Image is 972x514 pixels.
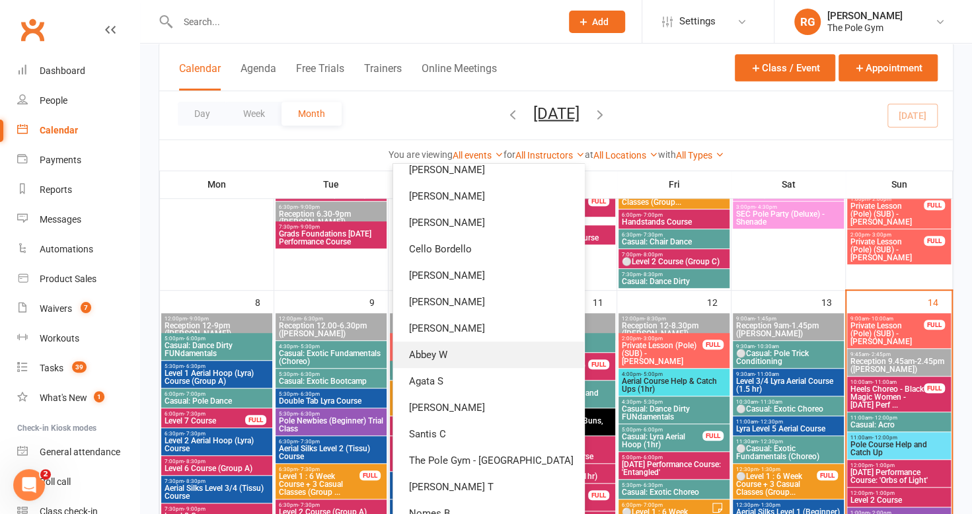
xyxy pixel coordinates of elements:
[850,351,948,357] span: 9:45am
[40,469,51,480] span: 2
[298,344,320,349] span: - 5:30pm
[164,391,270,397] span: 6:00pm
[735,377,841,393] span: Level 3/4 Lyra Aerial Course (1.5 hr)
[393,209,584,236] a: [PERSON_NAME]
[164,464,270,472] span: Level 6 Course (Group A)
[278,445,384,460] span: Aerial Silks Level 2 (Tissu) Course
[393,342,584,368] a: Abbey W
[850,468,948,484] span: [DATE] Performance Course: 'Orbs of Light'
[850,496,948,504] span: Level 2 Course
[621,272,727,277] span: 7:30pm
[184,391,206,397] span: - 7:00pm
[393,236,584,262] a: Cello Bordello
[588,359,609,369] div: FULL
[17,324,139,353] a: Workouts
[17,205,139,235] a: Messages
[621,427,703,433] span: 5:00pm
[621,218,727,226] span: Handstands Course
[735,371,841,377] span: 9:30am
[735,316,841,322] span: 9:00am
[81,302,91,313] span: 7
[850,196,924,202] span: 1:00pm
[278,472,360,496] span: Level 1 : 6 Week Course + 3 Casual Classes (Group ...
[735,349,841,365] span: ⚪Casual: Pole Trick Conditioning
[872,415,897,421] span: - 12:00pm
[278,371,384,377] span: 5:30pm
[621,502,703,508] span: 6:00pm
[735,54,835,81] button: Class / Event
[278,204,384,210] span: 6:30pm
[301,316,323,322] span: - 6:30pm
[839,54,938,81] button: Appointment
[393,315,584,342] a: [PERSON_NAME]
[278,344,384,349] span: 4:30pm
[702,431,724,441] div: FULL
[621,460,727,476] span: [DATE] Performance Course: 'Entangled'
[298,391,320,397] span: - 6:30pm
[928,291,952,312] div: 14
[621,322,727,338] span: Reception 12-8.30pm ([PERSON_NAME])
[40,214,81,225] div: Messages
[40,363,63,373] div: Tasks
[40,155,81,165] div: Payments
[585,149,593,160] strong: at
[658,149,676,160] strong: with
[393,289,584,315] a: [PERSON_NAME]
[850,421,948,429] span: Casual: Acro
[850,435,948,441] span: 11:00am
[794,9,821,35] div: RG
[40,125,78,135] div: Calendar
[298,224,320,230] span: - 9:00pm
[850,238,924,262] span: Private Lesson (Pole) (SUB) - [PERSON_NAME]
[164,336,270,342] span: 5:00pm
[393,447,584,474] a: The Pole Gym - [GEOGRAPHIC_DATA]
[278,224,384,230] span: 7:30pm
[17,264,139,294] a: Product Sales
[40,184,72,195] div: Reports
[17,353,139,383] a: Tasks 39
[641,232,663,238] span: - 7:30pm
[735,445,841,460] span: ⚪Casual: Exotic Fundamentals (Choreo)
[393,368,584,394] a: Agata S
[850,316,924,322] span: 9:00am
[40,244,93,254] div: Automations
[389,149,453,160] strong: You are viewing
[621,433,703,449] span: Casual: Lyra Aerial Hoop (1hr)
[422,62,497,91] button: Online Meetings
[641,336,663,342] span: - 3:00pm
[621,252,727,258] span: 7:00pm
[821,291,845,312] div: 13
[164,459,270,464] span: 7:00pm
[593,150,658,161] a: All Locations
[850,232,924,238] span: 2:00pm
[17,86,139,116] a: People
[16,13,49,46] a: Clubworx
[621,405,727,421] span: Casual: Dance Dirty FUNdamentals
[393,474,584,500] a: [PERSON_NAME] T
[17,145,139,175] a: Payments
[453,150,504,161] a: All events
[641,455,663,460] span: - 6:00pm
[759,502,780,508] span: - 1:30pm
[621,277,727,285] span: Casual: Dance Dirty
[184,506,206,512] span: - 9:00pm
[94,391,104,402] span: 1
[393,262,584,289] a: [PERSON_NAME]
[621,258,727,266] span: ⚪Level 2 Course (Group C)
[641,482,663,488] span: - 6:30pm
[227,102,281,126] button: Week
[827,22,903,34] div: The Pole Gym
[164,411,246,417] span: 6:00pm
[641,212,663,218] span: - 7:00pm
[873,490,895,496] span: - 1:00pm
[17,56,139,86] a: Dashboard
[533,104,579,122] button: [DATE]
[621,482,727,488] span: 5:30pm
[393,183,584,209] a: [PERSON_NAME]
[184,431,206,437] span: - 7:30pm
[278,230,384,246] span: Grads Foundations [DATE] Performance Course
[40,392,87,403] div: What's New
[869,351,891,357] span: - 2:45pm
[735,322,841,338] span: Reception 9am-1.45pm ([PERSON_NAME])
[164,342,270,357] span: Casual: Dance Dirty FUNdamentals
